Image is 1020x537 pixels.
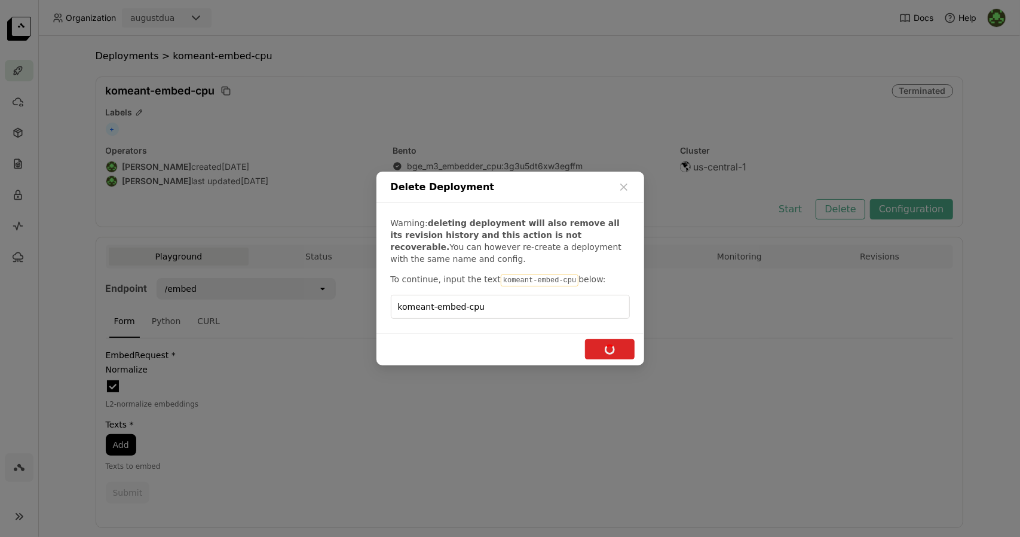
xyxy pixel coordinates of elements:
[585,339,635,359] button: loading Delete
[501,274,578,286] code: komeant-embed-cpu
[604,343,615,355] i: loading
[376,172,644,203] div: Delete Deployment
[391,218,620,252] b: deleting deployment will also remove all its revision history and this action is not recoverable.
[391,242,622,264] span: You can however re-create a deployment with the same name and config.
[376,172,644,365] div: dialog
[391,274,501,284] span: To continue, input the text
[391,218,428,228] span: Warning:
[578,274,605,284] span: below:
